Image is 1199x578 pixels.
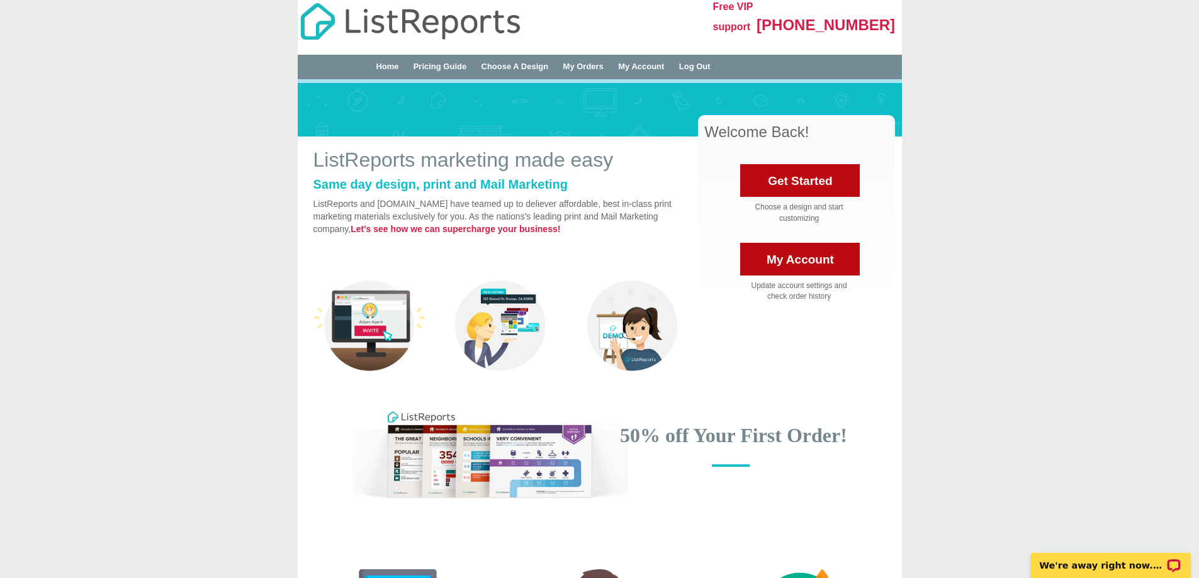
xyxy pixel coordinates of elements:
[376,62,398,71] a: Home
[740,164,860,197] a: Get Started
[563,62,604,71] a: My Orders
[576,269,689,382] img: sample-3.png
[351,369,628,553] img: layered-cards.png
[414,62,467,71] a: Pricing Guide
[351,224,560,234] strong: Let's see how we can supercharge your business!
[679,62,711,71] a: Log Out
[704,124,895,140] h3: Welcome Back!
[313,269,426,382] img: sample-1.png
[481,62,549,71] a: Choose A Design
[733,281,865,302] div: Update account settings and check order history
[757,16,895,33] span: [PHONE_NUMBER]
[313,177,689,191] h2: Same day design, print and Mail Marketing
[444,269,557,382] img: sample-2.png
[313,149,689,171] h1: ListReports marketing made easy
[707,460,755,472] img: line.png
[1022,538,1199,578] iframe: LiveChat chat widget
[713,1,753,32] span: Free VIP support
[609,425,858,447] h1: 50% off Your First Order!
[740,243,860,275] a: My Account
[618,62,664,71] a: My Account
[733,202,865,223] div: Choose a design and start customizing
[313,197,689,235] p: ListReports and [DOMAIN_NAME] have teamed up to deliever affordable, best in-class print marketin...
